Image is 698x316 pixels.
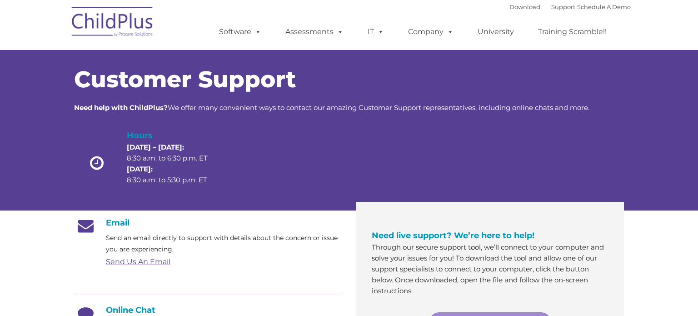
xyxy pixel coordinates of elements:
a: Assessments [276,23,353,41]
a: University [469,23,523,41]
a: Training Scramble!! [529,23,616,41]
a: Schedule A Demo [577,3,631,10]
a: Company [399,23,463,41]
span: We offer many convenient ways to contact our amazing Customer Support representatives, including ... [74,103,589,112]
a: Download [509,3,540,10]
strong: [DATE]: [127,165,153,173]
a: IT [359,23,393,41]
a: Software [210,23,270,41]
p: Through our secure support tool, we’ll connect to your computer and solve your issues for you! To... [372,242,608,296]
h4: Email [74,218,342,228]
font: | [509,3,631,10]
p: Send an email directly to support with details about the concern or issue you are experiencing. [106,232,342,255]
strong: [DATE] – [DATE]: [127,143,184,151]
strong: Need help with ChildPlus? [74,103,168,112]
a: Send Us An Email [106,257,170,266]
span: Customer Support [74,65,296,93]
a: Support [551,3,575,10]
h4: Online Chat [74,305,342,315]
img: ChildPlus by Procare Solutions [67,0,158,46]
span: Need live support? We’re here to help! [372,231,534,241]
p: 8:30 a.m. to 6:30 p.m. ET 8:30 a.m. to 5:30 p.m. ET [127,142,223,186]
h4: Hours [127,129,223,142]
